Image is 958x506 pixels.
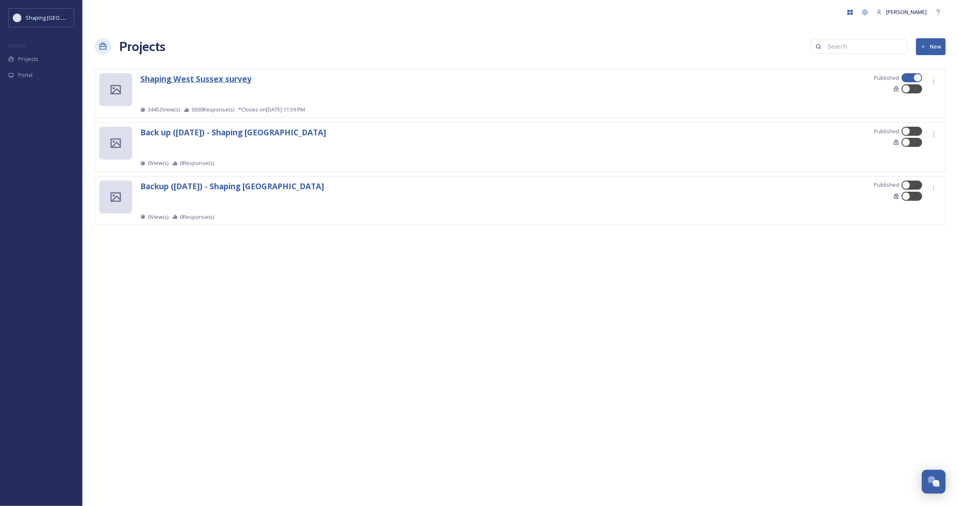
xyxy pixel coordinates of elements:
[180,213,214,221] span: 0 Response(s)
[140,76,252,84] a: Shaping West Sussex survey
[180,159,214,167] span: 0 Response(s)
[148,159,168,167] span: 0 View(s)
[886,8,927,16] span: [PERSON_NAME]
[140,183,324,191] a: Backup ([DATE]) - Shaping [GEOGRAPHIC_DATA]
[140,129,326,137] a: Back up ([DATE]) - Shaping [GEOGRAPHIC_DATA]
[140,73,252,84] strong: Shaping West Sussex survey
[119,37,165,56] a: Projects
[8,42,26,49] span: ENGAGE
[916,38,946,55] button: New
[238,106,305,114] span: *Closes on [DATE] 11:59 PM
[140,181,324,192] strong: Backup ([DATE]) - Shaping [GEOGRAPHIC_DATA]
[922,470,946,494] button: Open Chat
[18,71,33,79] span: Portal
[874,74,899,82] span: Published
[140,127,326,138] strong: Back up ([DATE]) - Shaping [GEOGRAPHIC_DATA]
[148,106,180,114] span: 34452 View(s)
[191,106,234,114] span: 9300 Response(s)
[874,128,899,135] span: Published
[148,213,168,221] span: 0 View(s)
[26,14,99,21] span: Shaping [GEOGRAPHIC_DATA]
[872,4,931,20] a: [PERSON_NAME]
[18,55,38,63] span: Projects
[874,181,899,189] span: Published
[823,38,903,55] input: Search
